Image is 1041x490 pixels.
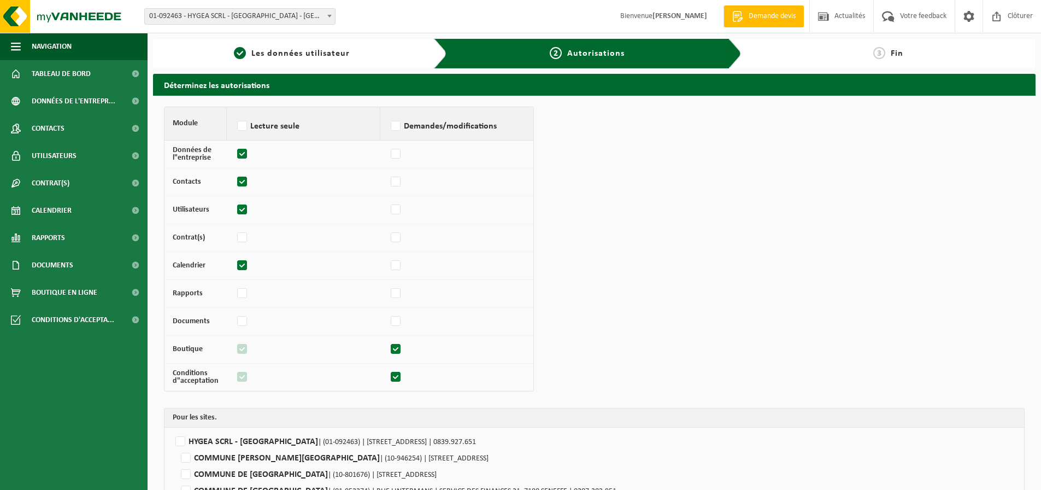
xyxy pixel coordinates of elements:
[32,142,77,170] span: Utilisateurs
[32,33,72,60] span: Navigation
[32,224,65,252] span: Rapports
[32,279,97,306] span: Boutique en ligne
[145,9,335,24] span: 01-092463 - HYGEA SCRL - HAVRE - HAVRÉ
[32,60,91,87] span: Tableau de bord
[318,438,476,446] span: | (01-092463) | [STREET_ADDRESS] | 0839.927.651
[173,433,1016,450] label: HYGEA SCRL - [GEOGRAPHIC_DATA]
[873,47,885,59] span: 3
[173,289,203,297] strong: Rapports
[32,170,69,197] span: Contrat(s)
[32,87,115,115] span: Données de l'entrepr...
[173,178,201,186] strong: Contacts
[178,466,652,482] label: COMMUNE DE [GEOGRAPHIC_DATA]
[32,252,73,279] span: Documents
[158,47,425,60] a: 1Les données utilisateur
[32,197,72,224] span: Calendrier
[144,8,336,25] span: 01-092463 - HYGEA SCRL - HAVRE - HAVRÉ
[164,409,1024,428] th: Pour les sites.
[746,11,798,22] span: Demande devis
[389,118,525,135] label: Demandes/modifications
[891,49,903,58] span: Fin
[567,49,625,58] span: Autorisations
[173,317,210,325] strong: Documents
[328,471,437,479] span: | (10-801676) | [STREET_ADDRESS]
[652,12,707,20] strong: [PERSON_NAME]
[173,146,211,162] strong: Données de l"entreprise
[173,234,205,242] strong: Contrat(s)
[173,206,209,214] strong: Utilisateurs
[153,74,1036,95] h2: Déterminez les autorisations
[164,107,227,141] th: Module
[173,345,203,353] strong: Boutique
[550,47,562,59] span: 2
[32,115,64,142] span: Contacts
[724,5,804,27] a: Demande devis
[380,454,489,463] span: | (10-946254) | [STREET_ADDRESS]
[173,369,219,385] strong: Conditions d"acceptation
[251,49,350,58] span: Les données utilisateur
[178,450,652,466] label: COMMUNE [PERSON_NAME][GEOGRAPHIC_DATA]
[235,118,372,135] label: Lecture seule
[32,306,114,334] span: Conditions d'accepta...
[173,261,205,270] strong: Calendrier
[234,47,246,59] span: 1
